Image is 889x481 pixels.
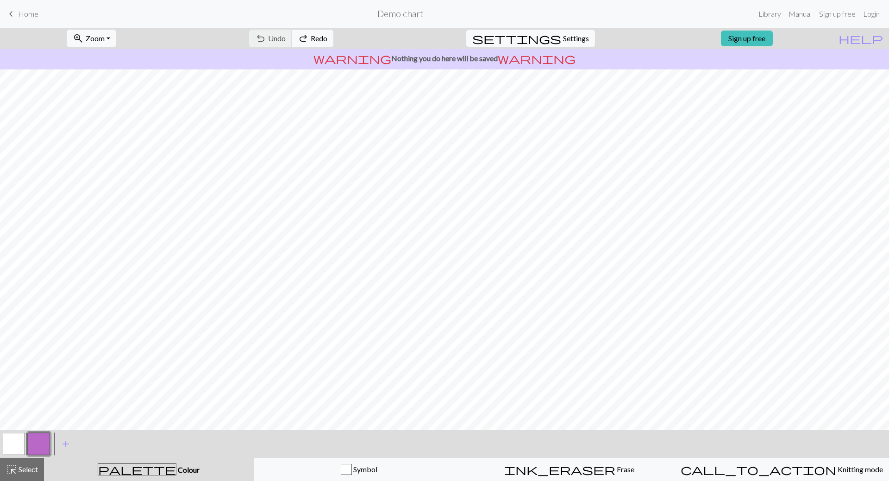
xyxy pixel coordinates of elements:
[815,5,859,23] a: Sign up free
[254,458,464,481] button: Symbol
[17,465,38,474] span: Select
[755,5,785,23] a: Library
[504,463,615,476] span: ink_eraser
[292,30,333,47] button: Redo
[98,463,176,476] span: palette
[464,458,675,481] button: Erase
[67,30,116,47] button: Zoom
[721,31,773,46] a: Sign up free
[675,458,889,481] button: Knitting mode
[839,32,883,45] span: help
[298,32,309,45] span: redo
[6,6,38,22] a: Home
[352,465,377,474] span: Symbol
[563,33,589,44] span: Settings
[60,437,71,450] span: add
[859,5,883,23] a: Login
[18,9,38,18] span: Home
[73,32,84,45] span: zoom_in
[836,465,883,474] span: Knitting mode
[176,465,200,474] span: Colour
[311,34,327,43] span: Redo
[472,32,561,45] span: settings
[681,463,836,476] span: call_to_action
[472,33,561,44] i: Settings
[4,53,885,64] p: Nothing you do here will be saved
[86,34,105,43] span: Zoom
[466,30,595,47] button: SettingsSettings
[615,465,634,474] span: Erase
[377,8,423,19] h2: Demo chart
[313,52,391,65] span: warning
[785,5,815,23] a: Manual
[44,458,254,481] button: Colour
[6,463,17,476] span: highlight_alt
[498,52,576,65] span: warning
[6,7,17,20] span: keyboard_arrow_left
